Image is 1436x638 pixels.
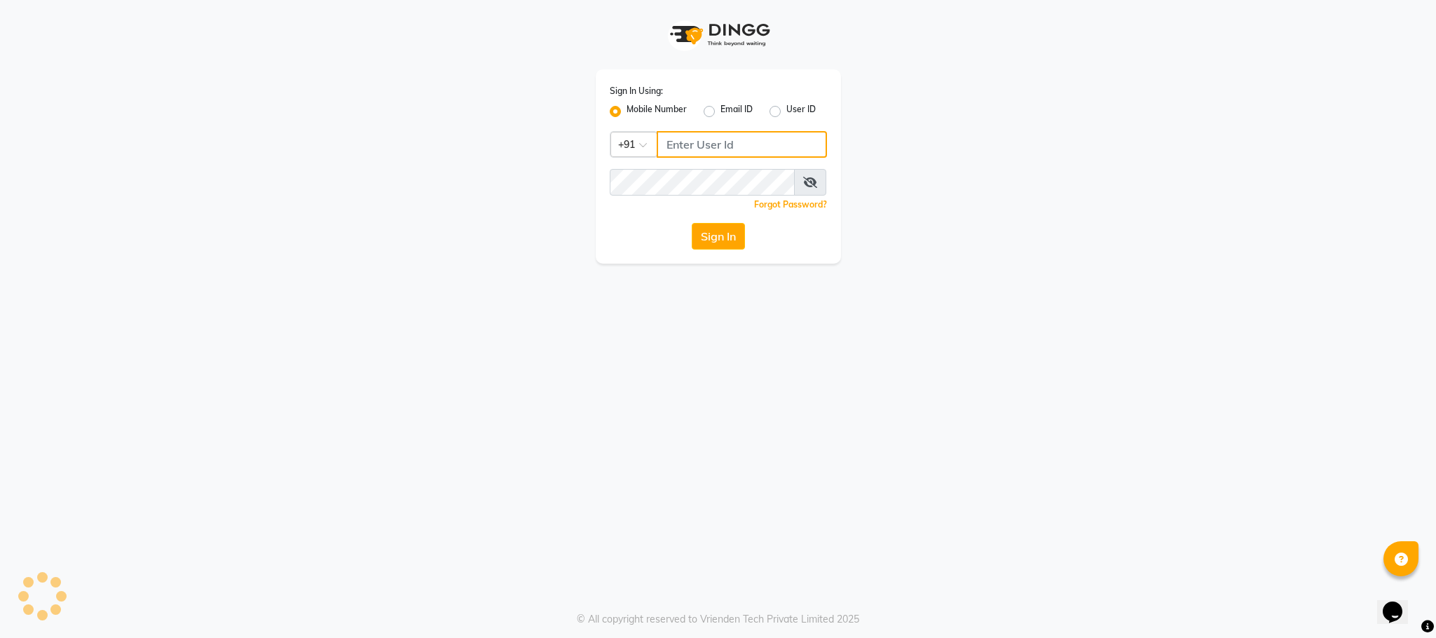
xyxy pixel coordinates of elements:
[786,103,816,120] label: User ID
[720,103,753,120] label: Email ID
[754,199,827,210] a: Forgot Password?
[1377,582,1422,624] iframe: chat widget
[627,103,687,120] label: Mobile Number
[610,169,795,196] input: Username
[657,131,827,158] input: Username
[610,85,663,97] label: Sign In Using:
[662,14,774,55] img: logo1.svg
[692,223,745,250] button: Sign In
